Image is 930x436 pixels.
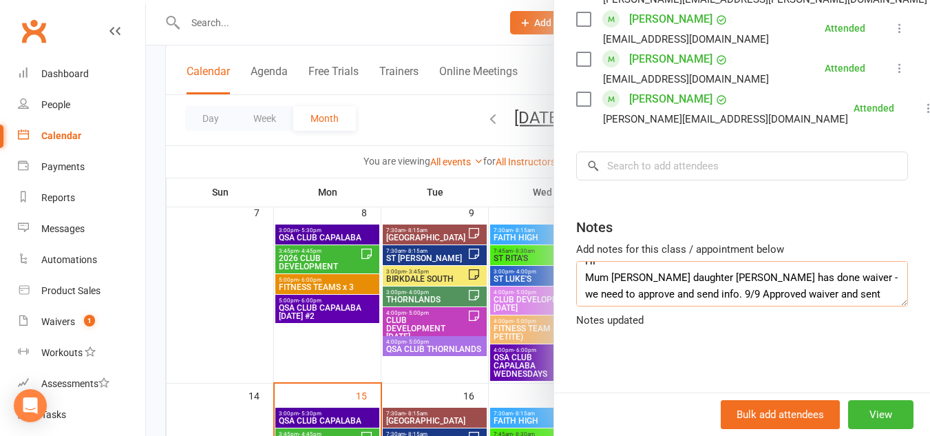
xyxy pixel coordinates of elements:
[18,276,145,307] a: Product Sales
[41,378,109,389] div: Assessments
[41,223,85,234] div: Messages
[18,245,145,276] a: Automations
[629,48,712,70] a: [PERSON_NAME]
[41,68,89,79] div: Dashboard
[41,254,97,265] div: Automations
[576,218,613,237] div: Notes
[825,63,865,73] div: Attended
[41,347,83,358] div: Workouts
[848,400,913,429] button: View
[18,368,145,399] a: Assessments
[41,99,70,110] div: People
[825,23,865,33] div: Attended
[721,400,840,429] button: Bulk add attendees
[576,241,908,258] div: Add notes for this class / appointment below
[576,152,908,180] input: Search to add attendees
[41,316,75,327] div: Waivers
[854,103,894,113] div: Attended
[18,59,145,90] a: Dashboard
[18,152,145,183] a: Payments
[603,30,769,48] div: [EMAIL_ADDRESS][DOMAIN_NAME]
[41,192,75,203] div: Reports
[18,338,145,368] a: Workouts
[576,312,908,329] div: Notes updated
[18,90,145,121] a: People
[41,130,81,141] div: Calendar
[41,409,66,420] div: Tasks
[629,88,712,110] a: [PERSON_NAME]
[603,70,769,88] div: [EMAIL_ADDRESS][DOMAIN_NAME]
[41,285,101,296] div: Product Sales
[84,315,95,326] span: 1
[14,389,47,422] div: Open Intercom Messenger
[18,399,145,430] a: Tasks
[18,214,145,245] a: Messages
[18,307,145,338] a: Waivers 1
[18,121,145,152] a: Calendar
[41,161,85,172] div: Payments
[629,8,712,30] a: [PERSON_NAME]
[17,14,51,48] a: Clubworx
[18,183,145,214] a: Reports
[603,110,848,128] div: [PERSON_NAME][EMAIL_ADDRESS][DOMAIN_NAME]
